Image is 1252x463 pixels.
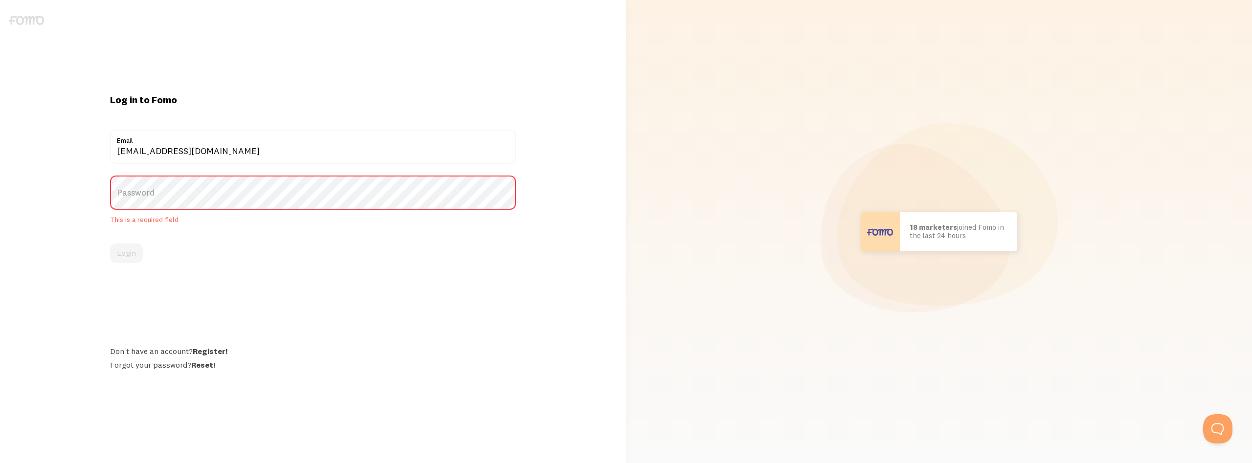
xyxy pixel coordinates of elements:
[193,346,227,356] a: Register!
[110,130,515,146] label: Email
[110,360,515,370] div: Forgot your password?
[1203,414,1232,443] iframe: Help Scout Beacon - Open
[910,222,957,232] b: 18 marketers
[110,93,515,106] h1: Log in to Fomo
[110,346,515,356] div: Don't have an account?
[110,216,515,224] span: This is a required field
[9,16,44,25] img: fomo-logo-gray-b99e0e8ada9f9040e2984d0d95b3b12da0074ffd48d1e5cb62ac37fc77b0b268.svg
[910,223,1007,240] p: joined Fomo in the last 24 hours
[861,212,900,251] img: User avatar
[191,360,215,370] a: Reset!
[110,176,515,210] label: Password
